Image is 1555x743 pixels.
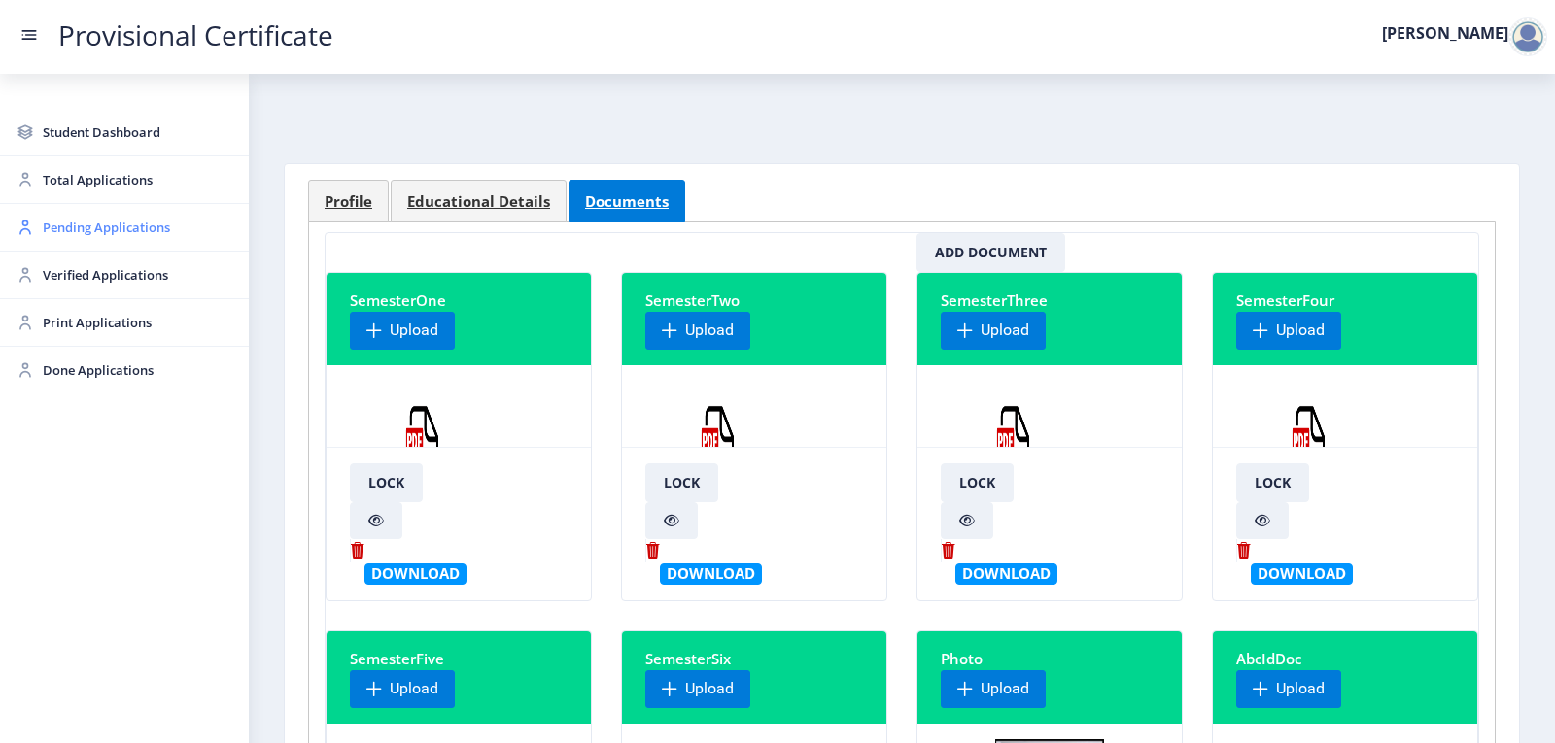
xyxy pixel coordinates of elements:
[916,233,1065,272] button: Add Document
[43,358,233,382] span: Done Applications
[685,677,734,700] span: Upload
[685,319,734,342] span: Upload
[917,631,1182,725] nb-card-header: Photo
[1236,381,1382,526] img: wordpress-pdf-icon.png
[390,677,438,700] span: Upload
[585,194,669,209] span: Documents
[955,563,1057,584] button: Download
[1236,463,1309,502] button: Lock
[1213,631,1477,725] nb-card-header: AbcIdDoc
[350,539,383,562] nb-action: Delete File
[325,194,372,209] span: Profile
[327,631,591,725] nb-card-header: SemesterFive
[981,319,1029,342] span: Upload
[981,677,1029,700] span: Upload
[645,539,678,562] nb-action: Delete File
[941,463,1014,502] button: Lock
[622,631,886,725] nb-card-header: SemesterSix
[350,381,496,526] img: wordpress-pdf-icon.png
[1276,677,1325,700] span: Upload
[1236,539,1269,562] nb-action: Delete File
[1382,25,1508,41] label: [PERSON_NAME]
[1251,563,1353,584] button: Download
[645,463,718,502] button: Lock
[39,25,353,46] a: Provisional Certificate
[660,563,762,584] button: Download
[390,319,438,342] span: Upload
[350,463,423,502] button: Lock
[43,120,233,144] span: Student Dashboard
[43,311,233,334] span: Print Applications
[941,539,974,562] nb-action: Delete File
[43,263,233,287] span: Verified Applications
[43,216,233,239] span: Pending Applications
[622,273,886,366] nb-card-header: SemesterTwo
[941,381,1087,526] img: wordpress-pdf-icon.png
[1276,319,1325,342] span: Upload
[364,563,466,584] button: Download
[407,194,550,209] span: Educational Details
[645,381,791,526] img: wordpress-pdf-icon.png
[327,273,591,366] nb-card-header: SemesterOne
[1213,273,1477,366] nb-card-header: SemesterFour
[917,273,1182,366] nb-card-header: SemesterThree
[43,168,233,191] span: Total Applications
